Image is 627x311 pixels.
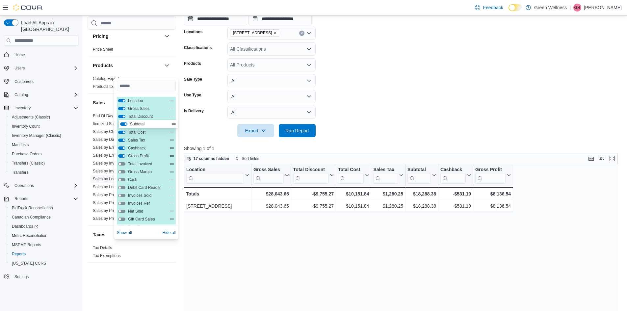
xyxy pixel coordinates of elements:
[14,92,28,97] span: Catalog
[184,12,247,25] input: Press the down key to open a popover containing a calendar.
[9,222,78,230] span: Dashboards
[4,47,78,298] nav: Complex example
[279,124,316,137] button: Run Report
[299,31,304,36] button: Clear input
[12,195,78,203] span: Reports
[12,242,41,247] span: MSPMP Reports
[7,231,81,240] button: Metrc Reconciliation
[117,230,132,235] span: Show all
[9,150,44,158] a: Purchase Orders
[12,77,78,86] span: Customers
[373,167,398,173] div: Sales Tax
[14,79,34,84] span: Customers
[7,159,81,168] button: Transfers (Classic)
[93,200,143,205] a: Sales by Product & Location
[184,92,201,98] label: Use Type
[440,190,471,198] div: -$531.19
[9,222,41,230] a: Dashboards
[1,50,81,59] button: Home
[12,161,45,166] span: Transfers (Classic)
[7,131,81,140] button: Inventory Manager (Classic)
[14,105,31,111] span: Inventory
[184,61,201,66] label: Products
[1,90,81,99] button: Catalog
[253,167,284,173] div: Gross Sales
[233,30,272,36] span: [STREET_ADDRESS]
[1,103,81,113] button: Inventory
[88,45,176,56] div: Pricing
[163,229,176,237] button: Hide all
[338,190,369,198] div: $10,151.84
[9,159,47,167] a: Transfers (Classic)
[12,182,78,190] span: Operations
[184,45,212,50] label: Classifications
[373,202,403,210] div: $1,280.25
[227,74,316,87] button: All
[93,192,123,197] span: Sales by Product
[1,181,81,190] button: Operations
[12,91,31,99] button: Catalog
[88,244,176,262] div: Taxes
[12,64,27,72] button: Users
[93,231,106,238] h3: Taxes
[93,245,112,250] span: Tax Details
[584,4,622,12] p: [PERSON_NAME]
[12,151,42,157] span: Purchase Orders
[118,170,125,173] button: Gross Margin
[373,167,403,184] button: Sales Tax
[338,167,364,184] div: Total Cost
[194,156,229,161] span: 17 columns hidden
[88,75,176,93] div: Products
[118,186,125,189] button: Debit Card Reader
[248,12,312,25] input: Press the down key to open a popover containing a calendar.
[93,153,147,158] a: Sales by Employee (Tendered)
[14,65,25,71] span: Users
[12,124,40,129] span: Inventory Count
[475,202,511,210] div: $8,136.54
[253,202,289,210] div: $28,043.65
[253,190,289,198] div: $28,043.65
[14,183,34,188] span: Operations
[573,4,581,12] div: George Reese
[93,177,124,181] a: Sales by Location
[93,253,121,258] span: Tax Exemptions
[7,113,81,122] button: Adjustments (Classic)
[407,202,436,210] div: $18,288.38
[93,193,123,197] a: Sales by Product
[12,91,78,99] span: Catalog
[118,202,125,205] button: Invoices Ref
[12,142,29,147] span: Manifests
[306,46,312,52] button: Open list of options
[93,113,113,118] span: End Of Day
[9,168,31,176] a: Transfers
[509,4,522,11] input: Dark Mode
[93,145,144,150] a: Sales by Employee (Created)
[293,190,334,198] div: -$9,755.27
[475,167,506,184] div: Gross Profit
[118,107,125,110] button: Gross Sales
[407,167,436,184] button: Subtotal
[163,32,171,40] button: Pricing
[12,272,78,281] span: Settings
[608,155,616,163] button: Enter fullscreen
[118,178,125,181] button: Cash
[574,4,580,12] span: GR
[230,29,280,37] span: 1217 South Frontage Rd.
[9,232,50,240] a: Metrc Reconciliation
[93,208,157,213] span: Sales by Product & Location per Day
[7,222,81,231] a: Dashboards
[440,202,471,210] div: -$531.19
[118,210,125,213] button: Net Sold
[12,50,78,59] span: Home
[93,84,127,89] a: Products to Archive
[186,190,249,198] div: Totals
[184,108,204,114] label: Is Delivery
[14,196,28,201] span: Reports
[12,215,51,220] span: Canadian Compliance
[13,4,43,11] img: Cova
[163,62,171,69] button: Products
[184,29,203,35] label: Locations
[569,4,571,12] p: |
[93,216,138,221] span: Sales by Product per Day
[373,167,398,184] div: Sales Tax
